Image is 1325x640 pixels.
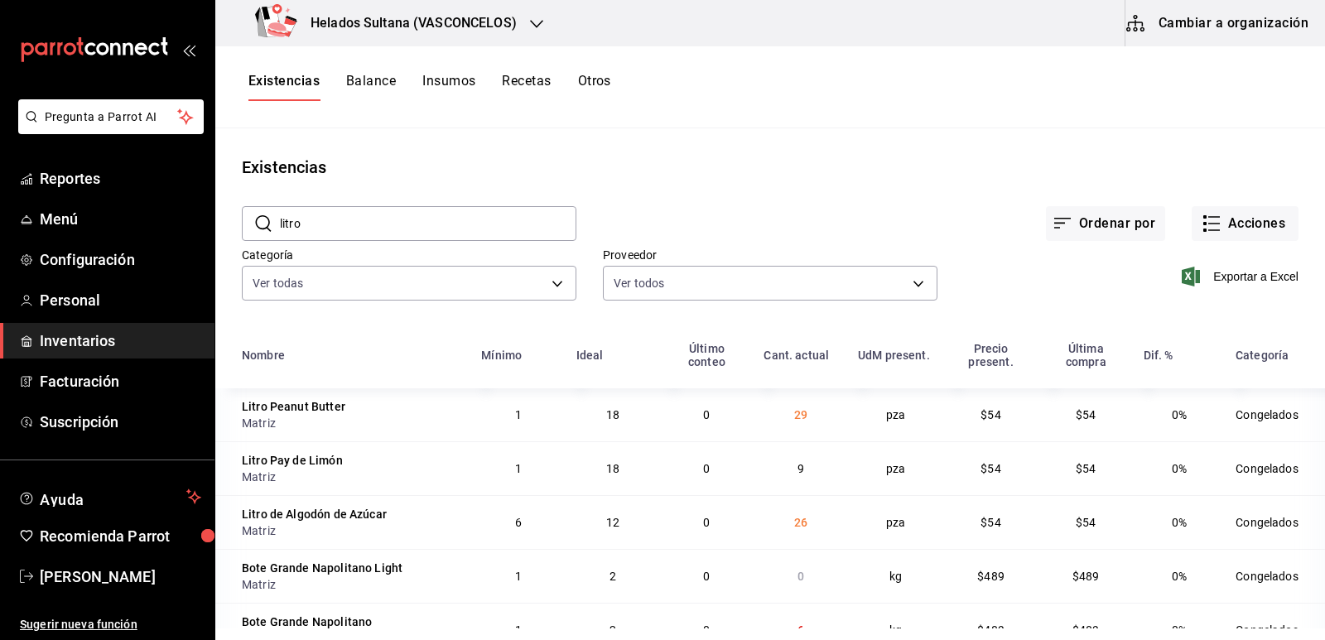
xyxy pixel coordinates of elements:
span: Personal [40,289,201,311]
div: Matriz [242,415,461,431]
span: 26 [794,516,807,529]
button: Pregunta a Parrot AI [18,99,204,134]
div: Litro de Algodón de Azúcar [242,506,387,522]
span: 1 [515,408,522,421]
td: Congelados [1226,441,1325,495]
div: Cant. actual [764,349,829,362]
span: [PERSON_NAME] [40,565,201,588]
td: Congelados [1226,495,1325,549]
span: Facturación [40,370,201,392]
div: Mínimo [481,349,522,362]
span: 0 [703,623,710,637]
span: Recomienda Parrot [40,525,201,547]
div: Existencias [242,155,326,180]
a: Pregunta a Parrot AI [12,120,204,137]
div: Litro Peanut Butter [242,398,345,415]
td: pza [848,441,943,495]
button: Insumos [422,73,475,101]
button: Acciones [1192,206,1298,241]
label: Categoría [242,249,576,261]
td: kg [848,549,943,603]
span: Reportes [40,167,201,190]
div: Matriz [242,522,461,539]
span: Pregunta a Parrot AI [45,108,178,126]
div: Última compra [1048,342,1123,368]
span: $54 [980,462,1000,475]
span: $489 [977,570,1005,583]
span: 6 [797,623,804,637]
div: Nombre [242,349,285,362]
span: Ayuda [40,487,180,507]
span: 1 [515,462,522,475]
span: $54 [1076,462,1096,475]
span: 18 [606,462,619,475]
div: Categoría [1236,349,1289,362]
input: Buscar nombre de insumo [280,207,576,240]
span: 0% [1172,408,1187,421]
button: Existencias [248,73,320,101]
button: open_drawer_menu [182,43,195,56]
span: Inventarios [40,330,201,352]
button: Exportar a Excel [1185,267,1298,286]
button: Balance [346,73,396,101]
div: UdM present. [858,349,930,362]
span: 29 [794,408,807,421]
span: $54 [1076,516,1096,529]
h3: Helados Sultana (VASCONCELOS) [297,13,517,33]
div: Dif. % [1144,349,1173,362]
span: $54 [980,516,1000,529]
div: Ideal [576,349,604,362]
span: $54 [1076,408,1096,421]
span: $54 [980,408,1000,421]
div: Bote Grande Napolitano [242,614,372,630]
td: pza [848,495,943,549]
span: 0 [703,570,710,583]
span: Sugerir nueva función [20,616,201,633]
button: Recetas [502,73,551,101]
span: Menú [40,208,201,230]
div: Último conteo [669,342,744,368]
div: Bote Grande Napolitano Light [242,560,402,576]
span: Suscripción [40,411,201,433]
span: 2 [609,570,616,583]
span: 0% [1172,623,1187,637]
span: 0% [1172,570,1187,583]
div: Litro Pay de Limón [242,452,343,469]
span: 2 [609,623,616,637]
span: 1 [515,623,522,637]
span: 18 [606,408,619,421]
div: Matriz [242,469,461,485]
span: 0 [703,408,710,421]
div: Precio present. [953,342,1029,368]
span: 12 [606,516,619,529]
span: $489 [977,623,1005,637]
label: Proveedor [603,249,937,261]
span: Ver todas [253,275,303,291]
span: $489 [1072,570,1100,583]
span: 0% [1172,462,1187,475]
td: pza [848,388,943,441]
span: 1 [515,570,522,583]
div: navigation tabs [248,73,611,101]
span: $489 [1072,623,1100,637]
td: Congelados [1226,549,1325,603]
button: Otros [578,73,611,101]
span: Ver todos [614,275,664,291]
div: Matriz [242,576,461,593]
span: 9 [797,462,804,475]
span: 0% [1172,516,1187,529]
span: 0 [703,516,710,529]
span: 0 [703,462,710,475]
td: Congelados [1226,388,1325,441]
span: 0 [797,570,804,583]
span: Configuración [40,248,201,271]
span: 6 [515,516,522,529]
button: Ordenar por [1046,206,1165,241]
